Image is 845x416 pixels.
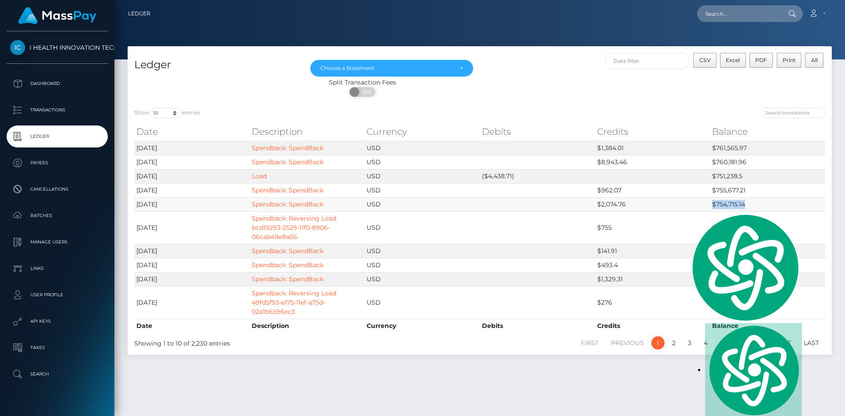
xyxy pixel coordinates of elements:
[783,57,796,63] span: Print
[252,158,323,166] a: Spendback: SpendBack
[710,183,825,197] td: $755,677.21
[364,183,480,197] td: USD
[10,236,104,249] p: Manage Users
[134,123,250,140] th: Date
[134,258,250,272] td: [DATE]
[710,123,825,140] th: Balance
[10,156,104,169] p: Payees
[595,211,710,244] td: $755
[761,108,825,118] input: Search transactions
[10,288,104,302] p: User Profile
[134,141,250,155] td: [DATE]
[693,53,716,68] button: CSV
[364,123,480,140] th: Currency
[7,363,108,385] a: Search
[10,77,104,90] p: Dashboard
[252,261,323,269] a: Spendback: SpendBack
[811,57,818,63] span: All
[252,172,267,180] a: Load
[134,319,250,333] th: Date
[777,53,802,68] button: Print
[710,197,825,211] td: $754,715.14
[799,336,824,350] a: Last
[364,258,480,272] td: USD
[595,244,710,258] td: $141.91
[595,141,710,155] td: $1,384.01
[364,286,480,319] td: USD
[134,57,297,73] h4: Ledger
[595,319,710,333] th: Credits
[134,197,250,211] td: [DATE]
[134,169,250,183] td: [DATE]
[710,141,825,155] td: $761,565.97
[7,73,108,95] a: Dashboard
[7,284,108,306] a: User Profile
[364,272,480,286] td: USD
[726,57,740,63] span: Excel
[134,244,250,258] td: [DATE]
[252,289,336,316] a: Spendback: Reversing Load 49fd5f93-e175-11ef-a75d-02a1b6596ec3
[134,272,250,286] td: [DATE]
[7,258,108,280] a: Links
[354,87,376,97] span: OFF
[7,231,108,253] a: Manage Users
[10,341,104,354] p: Taxes
[134,286,250,319] td: [DATE]
[10,368,104,381] p: Search
[364,211,480,244] td: USD
[710,211,825,244] td: $752,640.38
[605,53,690,69] input: Date filter
[7,44,108,52] span: I HEALTH INNOVATION TECH CORP
[755,57,767,63] span: PDF
[595,155,710,169] td: $8,943.46
[805,53,823,68] button: All
[7,205,108,227] a: Batches
[320,65,453,72] div: Choose a Statement
[364,141,480,155] td: USD
[7,125,108,147] a: Ledger
[7,337,108,359] a: Taxes
[720,53,746,68] button: Excel
[749,53,773,68] button: PDF
[364,244,480,258] td: USD
[7,152,108,174] a: Payees
[710,155,825,169] td: $760,181.96
[10,315,104,328] p: API Keys
[595,272,710,286] td: $1,329.31
[687,212,802,323] img: logo.svg
[134,183,250,197] td: [DATE]
[252,247,323,255] a: Spendback: SpendBack
[134,211,250,244] td: [DATE]
[252,144,323,152] a: Spendback: SpendBack
[310,60,473,77] button: Choose a Statement
[7,310,108,332] a: API Keys
[128,78,597,87] div: Split Transaction Fees
[595,123,710,140] th: Credits
[10,262,104,275] p: Links
[134,335,415,348] div: Showing 1 to 10 of 2,230 entries
[364,169,480,183] td: USD
[250,319,365,333] th: Description
[18,7,96,24] img: MassPay Logo
[7,178,108,200] a: Cancellations
[697,5,780,22] input: Search...
[252,186,323,194] a: Spendback: SpendBack
[134,108,200,118] label: Show entries
[699,57,711,63] span: CSV
[595,197,710,211] td: $2,074.76
[683,336,696,350] a: 3
[480,319,595,333] th: Debits
[364,319,480,333] th: Currency
[10,130,104,143] p: Ledger
[7,99,108,121] a: Transactions
[134,155,250,169] td: [DATE]
[252,275,323,283] a: Spendback: SpendBack
[10,183,104,196] p: Cancellations
[595,258,710,272] td: $493.4
[252,214,336,241] a: Spendback: Reversing Load bcd19293-2529-11f0-8906-06cab49e8a05
[364,155,480,169] td: USD
[480,123,595,140] th: Debits
[250,123,365,140] th: Description
[364,197,480,211] td: USD
[480,169,595,183] td: ($4,438.71)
